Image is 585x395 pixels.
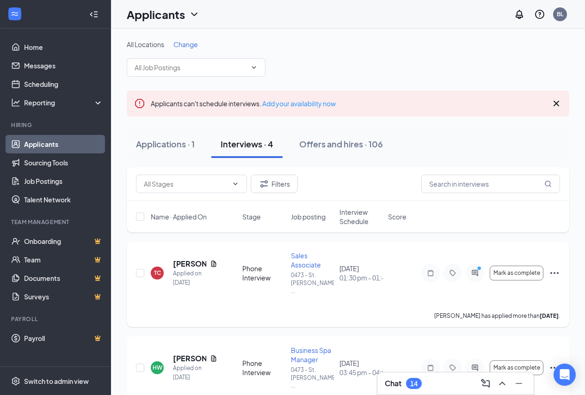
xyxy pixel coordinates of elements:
span: Mark as complete [493,270,540,276]
p: 0473 - St. [PERSON_NAME] ... [291,366,334,389]
svg: Note [425,364,436,371]
div: Hiring [11,121,101,129]
svg: Notifications [514,9,525,20]
svg: Analysis [11,98,20,107]
button: Minimize [511,376,526,391]
input: Search in interviews [421,175,560,193]
svg: QuestionInfo [534,9,545,20]
svg: ChevronDown [189,9,200,20]
svg: Collapse [89,10,99,19]
svg: Tag [447,269,458,277]
p: [PERSON_NAME] has applied more than . [434,312,560,320]
span: Applicants can't schedule interviews. [151,99,336,108]
svg: ActiveChat [469,364,480,371]
div: Reporting [24,98,104,107]
div: BL [557,10,563,18]
a: Add your availability now [262,99,336,108]
h3: Chat [385,378,401,389]
svg: WorkstreamLogo [10,9,19,18]
a: Messages [24,56,103,75]
a: Home [24,38,103,56]
svg: Document [210,355,217,362]
svg: Error [134,98,145,109]
span: 01:30 pm - 01:45 pm [339,273,382,282]
svg: MagnifyingGlass [544,180,552,188]
a: TeamCrown [24,250,103,269]
div: Phone Interview [242,264,285,282]
button: Mark as complete [490,266,543,280]
span: All Locations [127,40,164,49]
svg: Note [425,269,436,277]
span: Interview Schedule [339,207,382,226]
div: [DATE] [339,359,382,377]
svg: Settings [11,377,20,386]
span: Stage [242,212,261,221]
h5: [PERSON_NAME] [173,259,206,269]
a: Sourcing Tools [24,153,103,172]
div: HW [153,364,162,371]
div: Team Management [11,218,101,226]
div: Phone Interview [242,359,285,377]
svg: Ellipses [549,267,560,279]
a: PayrollCrown [24,329,103,347]
svg: Tag [447,364,458,371]
span: Mark as complete [493,365,540,371]
a: SurveysCrown [24,287,103,306]
button: Mark as complete [490,360,543,375]
div: Payroll [11,315,101,323]
p: 0473 - St. [PERSON_NAME] ... [291,271,334,295]
span: 03:45 pm - 04:00 pm [339,368,382,377]
svg: ActiveChat [469,269,480,277]
a: DocumentsCrown [24,269,103,287]
a: Job Postings [24,172,103,190]
span: Sales Associate [291,251,321,269]
input: All Job Postings [135,62,246,73]
svg: ChevronUp [497,378,508,389]
div: Applied on [DATE] [173,269,217,287]
button: ChevronUp [495,376,510,391]
svg: ChevronDown [232,180,239,188]
svg: Filter [259,178,270,189]
a: Applicants [24,135,103,153]
svg: Cross [551,98,562,109]
input: All Stages [144,179,228,189]
span: Business Spa Manager [291,346,331,364]
a: OnboardingCrown [24,232,103,250]
svg: ComposeMessage [480,378,491,389]
div: 14 [410,380,418,388]
div: Switch to admin view [24,377,89,386]
span: Name · Applied On [151,212,207,221]
svg: Ellipses [549,362,560,373]
svg: ChevronDown [250,64,258,71]
h5: [PERSON_NAME] [173,353,206,364]
svg: Minimize [513,378,524,389]
div: Applications · 1 [136,138,195,150]
a: Scheduling [24,75,103,93]
div: Applied on [DATE] [173,364,217,382]
b: [DATE] [540,312,559,319]
span: Change [173,40,198,49]
div: Offers and hires · 106 [299,138,383,150]
button: Filter Filters [251,175,298,193]
a: Talent Network [24,190,103,209]
span: Job posting [291,212,326,221]
div: [DATE] [339,264,382,282]
svg: PrimaryDot [475,266,486,273]
span: Score [388,212,406,221]
svg: Document [210,260,217,267]
div: TC [154,269,161,277]
div: Open Intercom Messenger [554,364,576,386]
button: ComposeMessage [478,376,493,391]
h1: Applicants [127,6,185,22]
div: Interviews · 4 [221,138,273,150]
